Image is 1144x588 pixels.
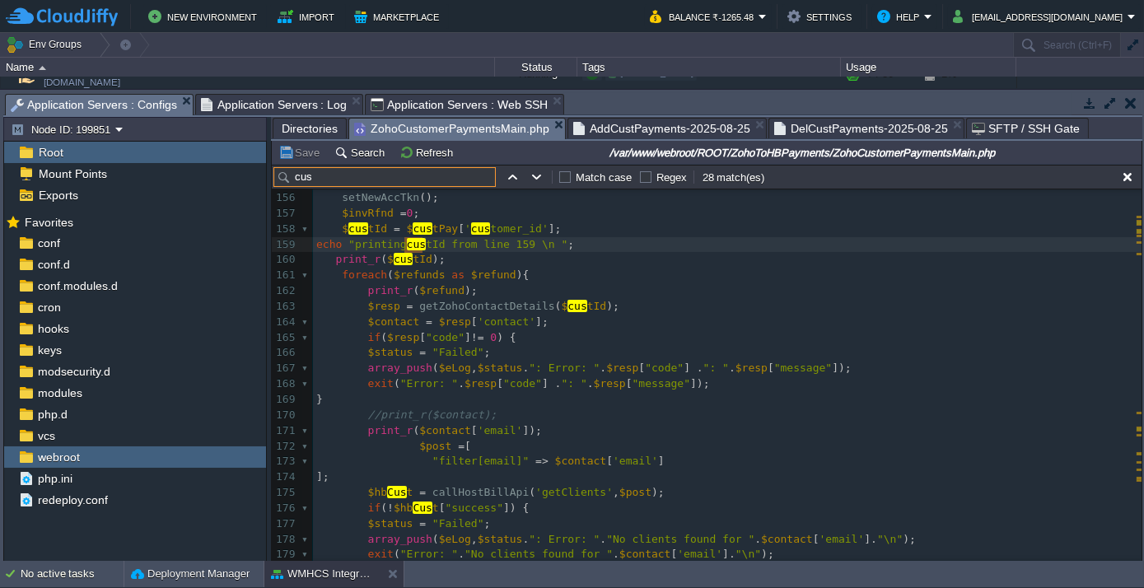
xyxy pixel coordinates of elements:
[426,238,567,250] span: tId from line 159 \n "
[394,548,400,560] span: (
[529,362,600,374] span: ": Error: "
[419,517,426,530] span: =
[335,253,381,265] span: print_r
[471,533,478,545] span: ,
[316,470,329,483] span: ];
[729,362,735,374] span: .
[535,315,549,328] span: ];
[272,252,298,268] div: 160
[11,95,177,115] span: Application Servers : Configs
[400,377,458,390] span: "Error: "
[21,561,124,587] div: No active tasks
[432,533,439,545] span: (
[35,407,70,422] span: php.d
[535,455,549,467] span: =>
[272,439,298,455] div: 172
[35,257,72,272] a: conf.d
[529,486,535,498] span: (
[35,278,120,293] span: conf.modules.d
[387,486,406,498] span: Cus
[761,548,774,560] span: );
[419,331,426,343] span: [
[576,171,632,184] label: Match case
[484,517,491,530] span: ;
[35,188,81,203] a: Exports
[813,533,819,545] span: [
[478,315,535,328] span: 'contact'
[503,377,542,390] span: "code"
[407,300,413,312] span: =
[471,362,478,374] span: ,
[271,566,375,582] button: WMHCS Integration
[368,331,381,343] span: if
[573,119,750,138] span: AddCustPayments-2025-08-25
[542,377,561,390] span: ] .
[555,300,562,312] span: (
[633,377,690,390] span: "message"
[578,58,840,77] div: Tags
[35,450,82,464] a: webroot
[35,343,64,357] span: keys
[407,238,426,250] span: cus
[761,533,813,545] span: $contact
[148,7,262,26] button: New Environment
[458,222,465,235] span: [
[567,238,574,250] span: ;
[272,268,298,283] div: 161
[272,469,298,485] div: 174
[490,222,548,235] span: tomer_id'
[35,166,110,181] a: Mount Points
[413,284,419,296] span: (
[465,222,471,235] span: '
[368,424,413,436] span: print_r
[953,7,1128,26] button: [EMAIL_ADDRESS][DOMAIN_NAME]
[394,222,400,235] span: =
[484,346,491,358] span: ;
[407,207,413,219] span: 0
[39,66,46,70] img: AMDAwAAAACH5BAEAAAAALAAAAAABAAEAAAICRAEAOw==
[348,238,406,250] span: "printing
[368,548,394,560] span: exit
[471,331,484,343] span: !=
[354,119,549,139] span: ZohoCustomerPaymentsMain.php
[432,362,439,374] span: (
[419,346,426,358] span: =
[35,471,75,486] a: php.ini
[381,253,387,265] span: (
[278,7,339,26] button: Import
[877,7,924,26] button: Help
[272,547,298,562] div: 179
[316,238,342,250] span: echo
[272,283,298,299] div: 162
[368,315,420,328] span: $contact
[35,492,110,507] span: redeploy.conf
[316,393,323,405] span: }
[478,362,523,374] span: $status
[368,222,387,235] span: tId
[972,119,1080,138] span: SFTP / SSH Gate
[348,118,566,138] li: /var/www/webroot/ROOT/ZohoToHBPayments/ZohoCustomerPaymentsMain.php
[201,95,348,114] span: Application Servers : Log
[35,385,85,400] a: modules
[2,58,494,77] div: Name
[690,377,709,390] span: ]);
[368,408,497,421] span: //print_r($contact);
[368,533,432,545] span: array_push
[35,321,72,336] a: hooks
[465,284,478,296] span: );
[272,454,298,469] div: 173
[735,548,761,560] span: "\n"
[606,533,754,545] span: "No clients found for "
[348,222,367,235] span: cus
[272,408,298,423] div: 170
[774,119,948,138] span: DelCustPayments-2025-08-25
[272,190,298,206] div: 156
[606,300,619,312] span: );
[496,58,577,77] div: Status
[272,516,298,532] div: 177
[606,362,638,374] span: $resp
[387,268,394,281] span: (
[354,7,444,26] button: Marketplace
